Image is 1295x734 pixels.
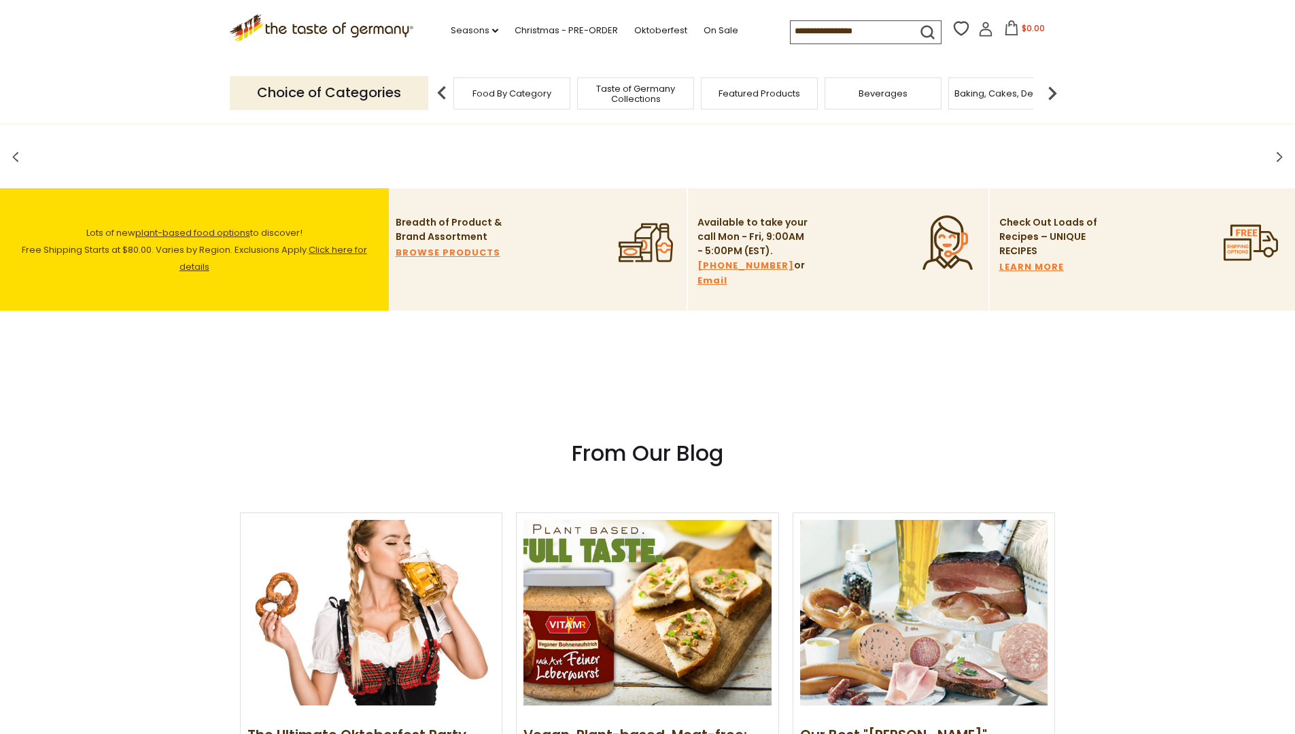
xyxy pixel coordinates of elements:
[999,260,1064,275] a: LEARN MORE
[634,23,687,38] a: Oktoberfest
[697,215,810,288] p: Available to take your call Mon - Fri, 9:00AM - 5:00PM (EST). or
[704,23,738,38] a: On Sale
[396,245,500,260] a: BROWSE PRODUCTS
[523,520,771,705] img: Vegan, Plant-based, Meat-free: Five Up and Coming Brands
[179,243,367,273] a: Click here for details
[515,23,618,38] a: Christmas - PRE-ORDER
[230,76,428,109] p: Choice of Categories
[396,215,508,244] p: Breadth of Product & Brand Assortment
[999,215,1098,258] p: Check Out Loads of Recipes – UNIQUE RECIPES
[1039,80,1066,107] img: next arrow
[954,88,1060,99] a: Baking, Cakes, Desserts
[697,258,794,273] a: [PHONE_NUMBER]
[247,520,495,705] img: The Ultimate Oktoberfest Party Guide
[135,226,250,239] a: plant-based food options
[719,88,800,99] a: Featured Products
[451,23,498,38] a: Seasons
[697,273,727,288] a: Email
[240,440,1056,467] h3: From Our Blog
[1022,22,1045,34] span: $0.00
[800,520,1048,705] img: Our Best "Wurst" Assortment: 33 Choices For The Grillabend
[859,88,908,99] a: Beverages
[996,20,1054,41] button: $0.00
[472,88,551,99] a: Food By Category
[428,80,455,107] img: previous arrow
[22,226,367,273] span: Lots of new to discover! Free Shipping Starts at $80.00. Varies by Region. Exclusions Apply.
[581,84,690,104] a: Taste of Germany Collections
